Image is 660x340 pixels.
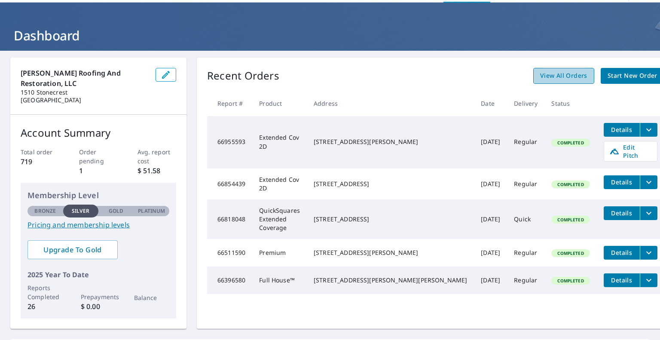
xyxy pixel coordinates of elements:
[27,220,169,230] a: Pricing and membership levels
[314,215,467,224] div: [STREET_ADDRESS]
[507,266,544,294] td: Regular
[134,293,170,302] p: Balance
[207,168,252,199] td: 66854439
[604,273,640,287] button: detailsBtn-66396580
[552,140,589,146] span: Completed
[507,168,544,199] td: Regular
[507,116,544,168] td: Regular
[27,190,169,201] p: Membership Level
[474,116,507,168] td: [DATE]
[21,125,176,141] p: Account Summary
[21,89,149,96] p: 1510 Stonecrest
[552,278,589,284] span: Completed
[21,68,149,89] p: [PERSON_NAME] Roofing and Restoration, LLC
[544,91,596,116] th: Status
[640,123,657,137] button: filesDropdownBtn-66955593
[27,270,169,280] p: 2025 Year To Date
[21,96,149,104] p: [GEOGRAPHIC_DATA]
[27,283,63,301] p: Reports Completed
[27,301,63,312] p: 26
[474,239,507,266] td: [DATE]
[81,292,116,301] p: Prepayments
[252,116,307,168] td: Extended Cov 2D
[207,68,279,84] p: Recent Orders
[79,147,118,165] p: Order pending
[81,301,116,312] p: $ 0.00
[609,143,652,159] span: Edit Pitch
[72,207,90,215] p: Silver
[609,276,635,284] span: Details
[552,250,589,256] span: Completed
[10,27,650,44] h1: Dashboard
[252,91,307,116] th: Product
[640,273,657,287] button: filesDropdownBtn-66396580
[609,126,635,134] span: Details
[474,266,507,294] td: [DATE]
[640,246,657,260] button: filesDropdownBtn-66511590
[533,68,594,84] a: View All Orders
[507,199,544,239] td: Quick
[609,248,635,257] span: Details
[252,239,307,266] td: Premium
[138,207,165,215] p: Platinum
[609,209,635,217] span: Details
[608,70,657,81] span: Start New Order
[207,199,252,239] td: 66818048
[137,147,177,165] p: Avg. report cost
[314,276,467,285] div: [STREET_ADDRESS][PERSON_NAME][PERSON_NAME]
[604,123,640,137] button: detailsBtn-66955593
[314,180,467,188] div: [STREET_ADDRESS]
[137,165,177,176] p: $ 51.58
[207,239,252,266] td: 66511590
[604,175,640,189] button: detailsBtn-66854439
[609,178,635,186] span: Details
[604,246,640,260] button: detailsBtn-66511590
[507,239,544,266] td: Regular
[474,199,507,239] td: [DATE]
[34,245,111,254] span: Upgrade To Gold
[34,207,56,215] p: Bronze
[640,175,657,189] button: filesDropdownBtn-66854439
[109,207,123,215] p: Gold
[27,240,118,259] a: Upgrade To Gold
[307,91,474,116] th: Address
[552,181,589,187] span: Completed
[252,199,307,239] td: QuickSquares Extended Coverage
[314,248,467,257] div: [STREET_ADDRESS][PERSON_NAME]
[207,91,252,116] th: Report #
[21,147,60,156] p: Total order
[252,168,307,199] td: Extended Cov 2D
[474,91,507,116] th: Date
[507,91,544,116] th: Delivery
[540,70,587,81] span: View All Orders
[474,168,507,199] td: [DATE]
[314,138,467,146] div: [STREET_ADDRESS][PERSON_NAME]
[21,156,60,167] p: 719
[79,165,118,176] p: 1
[252,266,307,294] td: Full House™
[640,206,657,220] button: filesDropdownBtn-66818048
[552,217,589,223] span: Completed
[207,116,252,168] td: 66955593
[207,266,252,294] td: 66396580
[604,206,640,220] button: detailsBtn-66818048
[604,141,657,162] a: Edit Pitch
